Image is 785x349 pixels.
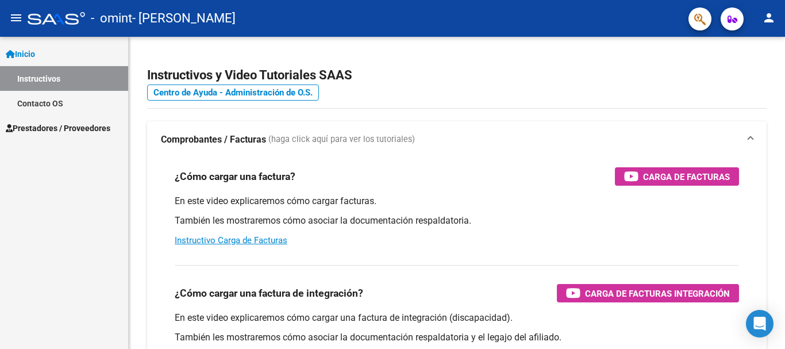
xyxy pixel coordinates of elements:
span: Prestadores / Proveedores [6,122,110,135]
span: (haga click aquí para ver los tutoriales) [268,133,415,146]
h2: Instructivos y Video Tutoriales SAAS [147,64,767,86]
button: Carga de Facturas [615,167,739,186]
mat-icon: person [762,11,776,25]
span: - [PERSON_NAME] [132,6,236,31]
span: Carga de Facturas [643,170,730,184]
span: Inicio [6,48,35,60]
p: En este video explicaremos cómo cargar una factura de integración (discapacidad). [175,312,739,324]
a: Centro de Ayuda - Administración de O.S. [147,85,319,101]
p: También les mostraremos cómo asociar la documentación respaldatoria. [175,214,739,227]
h3: ¿Cómo cargar una factura de integración? [175,285,363,301]
button: Carga de Facturas Integración [557,284,739,302]
mat-icon: menu [9,11,23,25]
h3: ¿Cómo cargar una factura? [175,168,295,185]
span: - omint [91,6,132,31]
strong: Comprobantes / Facturas [161,133,266,146]
p: También les mostraremos cómo asociar la documentación respaldatoria y el legajo del afiliado. [175,331,739,344]
a: Instructivo Carga de Facturas [175,235,287,246]
mat-expansion-panel-header: Comprobantes / Facturas (haga click aquí para ver los tutoriales) [147,121,767,158]
div: Open Intercom Messenger [746,310,774,338]
p: En este video explicaremos cómo cargar facturas. [175,195,739,208]
span: Carga de Facturas Integración [585,286,730,301]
